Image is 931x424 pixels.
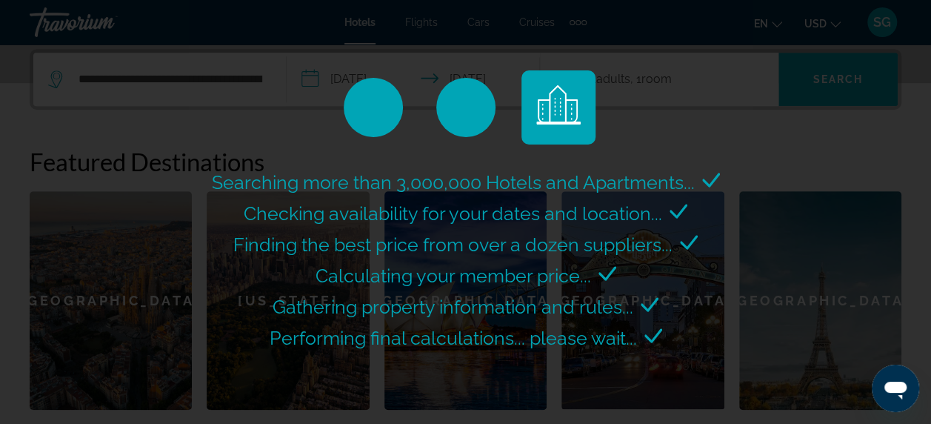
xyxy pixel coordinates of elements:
span: Finding the best price from over a dozen suppliers... [233,233,673,256]
span: Checking availability for your dates and location... [244,202,662,225]
span: Performing final calculations... please wait... [270,327,637,349]
span: Calculating your member price... [316,265,591,287]
iframe: Button to launch messaging window [872,365,919,412]
span: Gathering property information and rules... [273,296,633,318]
span: Searching more than 3,000,000 Hotels and Apartments... [212,171,695,193]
